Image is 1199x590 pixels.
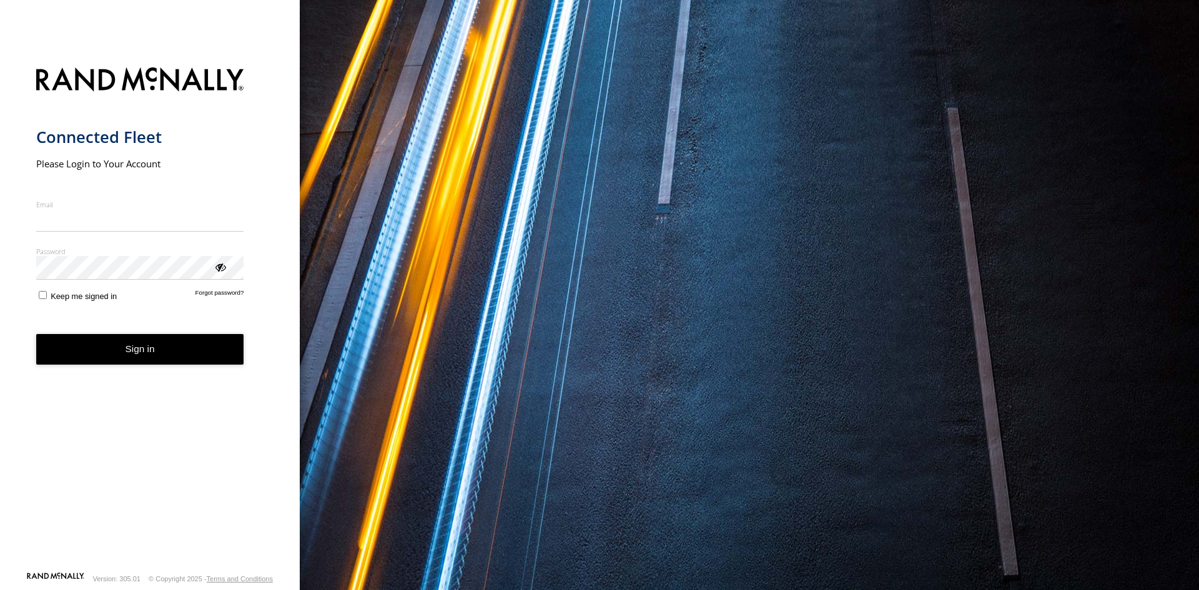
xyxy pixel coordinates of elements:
div: ViewPassword [214,260,226,273]
button: Sign in [36,334,244,365]
span: Keep me signed in [51,292,117,301]
form: main [36,60,264,571]
a: Visit our Website [27,573,84,585]
input: Keep me signed in [39,291,47,299]
div: © Copyright 2025 - [149,575,273,583]
a: Forgot password? [195,289,244,301]
img: Rand McNally [36,65,244,97]
label: Email [36,200,244,209]
label: Password [36,247,244,256]
div: Version: 305.01 [93,575,141,583]
a: Terms and Conditions [207,575,273,583]
h2: Please Login to Your Account [36,157,244,170]
h1: Connected Fleet [36,127,244,147]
